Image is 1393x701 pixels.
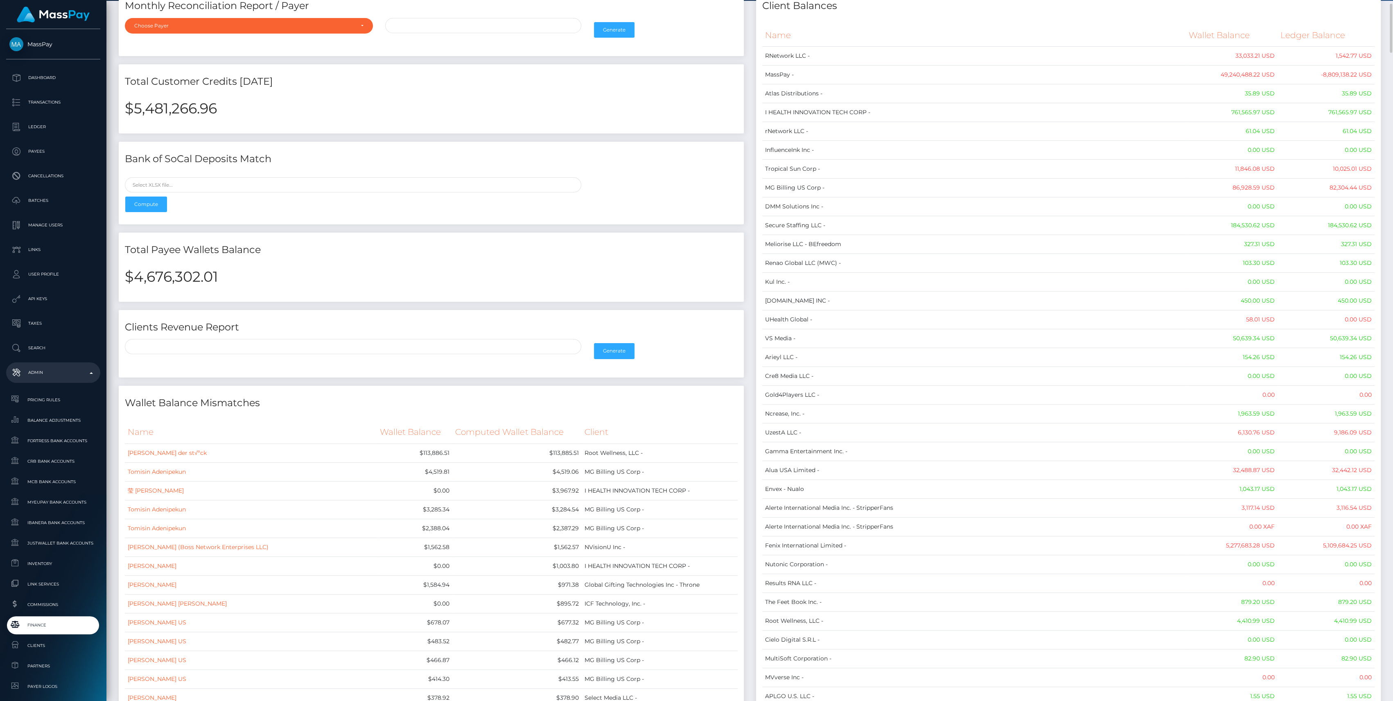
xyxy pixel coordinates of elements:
td: 35.89 USD [1185,84,1278,103]
a: Inventory [6,555,100,572]
td: 761,565.97 USD [1185,103,1278,122]
td: $483.52 [377,632,453,651]
td: 32,488.87 USD [1185,461,1278,480]
td: 35.89 USD [1278,84,1375,103]
th: Wallet Balance [377,421,453,443]
td: 61.04 USD [1278,122,1375,141]
a: Batches [6,190,100,211]
td: 0.00 USD [1278,273,1375,292]
td: 49,240,488.22 USD [1185,66,1278,84]
span: Pricing Rules [9,395,97,405]
span: MassPay [6,41,100,48]
td: Nutonic Corporation - [762,555,1186,574]
td: InfluenceInk Inc - [762,141,1186,160]
td: ICF Technology, Inc. - [582,594,738,613]
td: 0.00 [1278,668,1375,687]
a: Ledger [6,117,100,137]
td: $482.77 [452,632,581,651]
td: $113,886.51 [377,443,453,462]
td: $0.00 [377,556,453,575]
td: $4,519.06 [452,462,581,481]
td: Results RNA LLC - [762,574,1186,593]
td: 0.00 USD [1185,273,1278,292]
td: Root Wellness, LLC - [762,612,1186,631]
td: 103.30 USD [1185,254,1278,273]
input: Select XLSX file... [125,177,581,192]
a: Manage Users [6,215,100,235]
td: Cielo Digital S.R.L - [762,631,1186,649]
td: $1,562.58 [377,538,453,556]
th: Client [582,421,738,443]
a: [PERSON_NAME] [128,581,176,588]
p: Transactions [9,96,97,109]
td: 58.01 USD [1185,310,1278,329]
a: Search [6,338,100,358]
td: 154.26 USD [1185,348,1278,367]
p: Batches [9,194,97,207]
a: User Profile [6,264,100,285]
td: 33,033.21 USD [1185,47,1278,66]
span: Ibanera Bank Accounts [9,518,97,527]
td: [DOMAIN_NAME] INC - [762,292,1186,310]
div: Choose Payer [134,23,354,29]
td: 1,542.77 USD [1278,47,1375,66]
td: 0.00 USD [1185,197,1278,216]
h2: $5,481,266.96 [125,100,738,117]
a: MyEUPay Bank Accounts [6,493,100,511]
td: $1,562.57 [452,538,581,556]
td: RNetwork LLC - [762,47,1186,66]
td: 0.00 USD [1278,631,1375,649]
a: [PERSON_NAME] (Boss Network Enterprises LLC) [128,543,269,551]
a: Admin [6,362,100,383]
td: 0.00 USD [1185,631,1278,649]
a: API Keys [6,289,100,309]
td: $414.30 [377,669,453,688]
a: JustWallet Bank Accounts [6,534,100,552]
p: Search [9,342,97,354]
td: MG Billing US Corp - [582,651,738,669]
td: Secure Staffing LLC - [762,216,1186,235]
td: MG Billing US Corp - [582,462,738,481]
td: 5,109,684.25 USD [1278,536,1375,555]
td: $677.32 [452,613,581,632]
td: 10,025.01 USD [1278,160,1375,179]
td: 82.90 USD [1185,649,1278,668]
td: VS Media - [762,329,1186,348]
a: Partners [6,657,100,675]
button: Compute [125,197,167,212]
h4: Total Payee Wallets Balance [125,243,738,257]
td: MG Billing US Corp - [582,632,738,651]
td: 50,639.34 USD [1185,329,1278,348]
td: I HEALTH INNOVATION TECH CORP - [582,481,738,500]
h4: Clients Revenue Report [125,320,738,335]
td: 0.00 USD [1185,442,1278,461]
td: 82,304.44 USD [1278,179,1375,197]
td: 3,116.54 USD [1278,499,1375,518]
td: $4,519.81 [377,462,453,481]
td: 4,410.99 USD [1185,612,1278,631]
img: MassPay [9,37,23,51]
td: 879.20 USD [1278,593,1375,612]
td: MVverse Inc - [762,668,1186,687]
td: $466.87 [377,651,453,669]
td: -8,809,138.22 USD [1278,66,1375,84]
a: CRB Bank Accounts [6,452,100,470]
a: Ibanera Bank Accounts [6,514,100,531]
th: Name [762,24,1186,47]
a: Tomisin Adenipekun [128,525,186,532]
a: Dashboard [6,68,100,88]
p: User Profile [9,268,97,280]
td: $0.00 [377,481,453,500]
span: Fortress Bank Accounts [9,436,97,445]
td: 0.00 USD [1278,555,1375,574]
th: Wallet Balance [1185,24,1278,47]
h2: $4,676,302.01 [125,268,738,285]
a: Payer Logos [6,678,100,695]
td: 0.00 USD [1185,555,1278,574]
td: $1,584.94 [377,575,453,594]
td: MassPay - [762,66,1186,84]
td: 0.00 [1185,386,1278,405]
p: API Keys [9,293,97,305]
a: Pricing Rules [6,391,100,409]
td: $0.00 [377,594,453,613]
